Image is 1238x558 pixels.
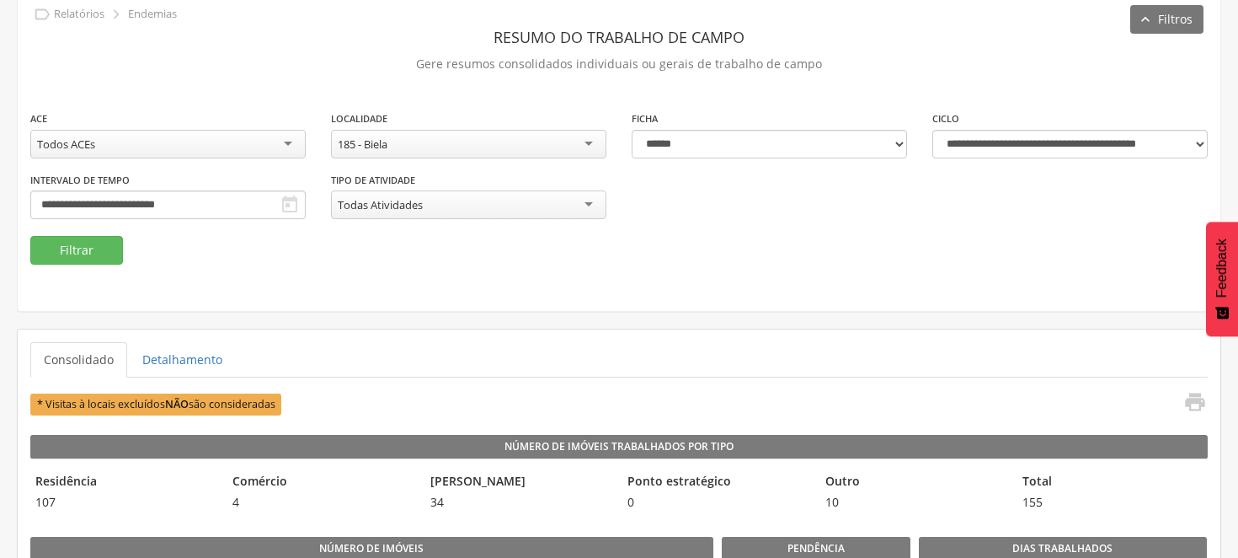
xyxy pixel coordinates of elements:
[30,494,219,511] span: 107
[331,112,387,126] label: Localidade
[128,8,177,21] p: Endemias
[338,137,387,152] div: 185 - Biela
[30,394,281,415] span: * Visitas à locais excluídos são consideradas
[1017,494,1206,511] span: 155
[37,137,95,152] div: Todos ACEs
[30,52,1208,76] p: Gere resumos consolidados individuais ou gerais de trabalho de campo
[280,195,300,215] i: 
[33,5,51,24] i: 
[129,342,236,378] a: Detalhamento
[107,5,125,24] i: 
[1214,239,1230,298] span: Feedback
[165,397,189,411] b: NÃO
[54,8,104,21] p: Relatórios
[30,236,123,265] button: Filtrar
[227,473,416,492] legend: Comércio
[425,494,614,511] span: 34
[30,174,130,187] label: Intervalo de Tempo
[622,473,811,492] legend: Ponto estratégico
[30,342,127,378] a: Consolidado
[1206,222,1238,336] button: Feedback - Mostrar pesquisa
[820,494,1009,511] span: 10
[622,494,811,511] span: 0
[1017,473,1206,492] legend: Total
[30,112,47,126] label: ACE
[932,112,959,126] label: Ciclo
[632,112,658,126] label: Ficha
[1173,390,1207,418] a: 
[338,197,423,212] div: Todas Atividades
[30,473,219,492] legend: Residência
[1130,5,1203,34] button: Filtros
[820,473,1009,492] legend: Outro
[30,22,1208,52] header: Resumo do Trabalho de Campo
[227,494,416,511] span: 4
[1183,390,1207,414] i: 
[30,435,1208,459] legend: Número de Imóveis Trabalhados por Tipo
[331,174,415,187] label: Tipo de Atividade
[425,473,614,492] legend: [PERSON_NAME]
